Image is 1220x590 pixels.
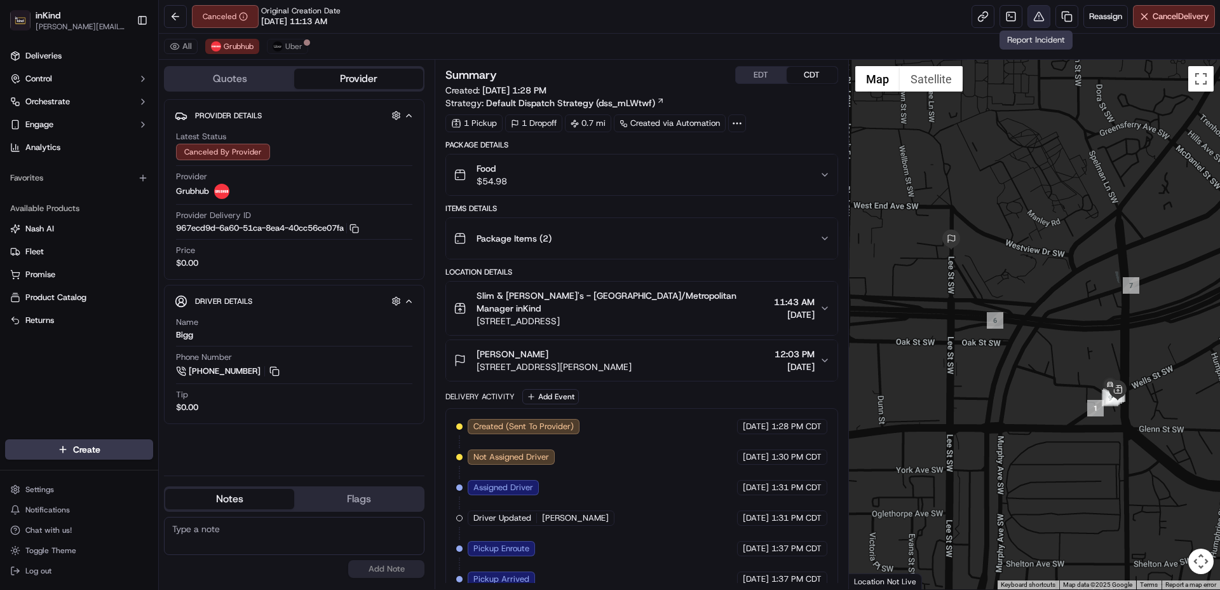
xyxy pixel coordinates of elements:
span: [STREET_ADDRESS] [477,315,768,327]
div: Strategy: [445,97,665,109]
div: 6 [987,312,1003,329]
span: Create [73,443,100,456]
button: Show street map [855,66,900,92]
button: CDT [787,67,837,83]
span: Grubhub [176,186,209,197]
a: Product Catalog [10,292,148,303]
span: Original Creation Date [261,6,341,16]
span: Package Items ( 2 ) [477,232,552,245]
button: Control [5,69,153,89]
span: 1:31 PM CDT [771,482,822,493]
button: Engage [5,114,153,135]
button: Package Items (2) [446,218,837,259]
span: Cancel Delivery [1153,11,1209,22]
span: Pylon [126,216,154,225]
a: 💻API Documentation [102,179,209,202]
span: [DATE] 11:13 AM [261,16,327,27]
span: Map data ©2025 Google [1063,581,1132,588]
button: Start new chat [216,125,231,141]
div: 7 [1123,277,1139,294]
span: Slim & [PERSON_NAME]'s - [GEOGRAPHIC_DATA]/Metropolitan Manager inKind [477,289,768,315]
span: Not Assigned Driver [473,451,549,463]
button: Orchestrate [5,92,153,112]
span: Pickup Enroute [473,543,529,554]
button: Toggle Theme [5,542,153,559]
span: Settings [25,484,54,495]
span: [DATE] [743,573,769,585]
span: [PERSON_NAME][EMAIL_ADDRESS][DOMAIN_NAME] [36,22,126,32]
span: [DATE] [743,451,769,463]
button: Toggle fullscreen view [1188,66,1214,92]
span: Notifications [25,505,70,515]
a: Promise [10,269,148,280]
div: Available Products [5,198,153,219]
div: Delivery Activity [445,392,515,402]
button: inKindinKind[PERSON_NAME][EMAIL_ADDRESS][DOMAIN_NAME] [5,5,132,36]
a: Returns [10,315,148,326]
span: Log out [25,566,51,576]
img: 5e692f75ce7d37001a5d71f1 [211,41,221,51]
span: [DATE] 1:28 PM [482,85,546,96]
div: Favorites [5,168,153,188]
span: inKind [36,9,60,22]
span: $54.98 [477,175,507,188]
a: Fleet [10,246,148,257]
span: Reassign [1089,11,1122,22]
button: Promise [5,264,153,285]
span: 12:03 PM [775,348,815,360]
button: Flags [294,489,423,509]
span: Assigned Driver [473,482,533,493]
div: 1 Dropoff [505,114,562,132]
button: Returns [5,310,153,331]
button: Create [5,439,153,460]
button: Settings [5,481,153,498]
button: Canceled [192,5,259,28]
a: 📗Knowledge Base [8,179,102,202]
div: $0.00 [176,402,198,413]
span: Toggle Theme [25,545,76,556]
span: [DATE] [774,308,815,321]
div: Report Incident [1000,31,1073,50]
span: Engage [25,119,53,130]
button: Driver Details [175,291,414,312]
span: Provider [176,171,207,182]
a: Powered byPylon [90,215,154,225]
span: Price [176,245,195,256]
span: Created (Sent To Provider) [473,421,574,432]
div: 💻 [107,186,118,196]
span: Tip [176,389,188,401]
div: Location Details [445,267,837,277]
button: Map camera controls [1188,549,1214,574]
p: Welcome 👋 [13,51,231,71]
img: uber-new-logo.jpeg [273,41,283,51]
a: Created via Automation [614,114,726,132]
img: 1736555255976-a54dd68f-1ca7-489b-9aae-adbdc363a1c4 [13,121,36,144]
img: Nash [13,13,38,38]
span: Returns [25,315,54,326]
h3: Summary [445,69,497,81]
span: [STREET_ADDRESS][PERSON_NAME] [477,360,632,373]
span: Phone Number [176,352,232,363]
span: Uber [285,41,302,51]
span: Created: [445,84,546,97]
button: Product Catalog [5,287,153,308]
button: Log out [5,562,153,580]
span: [DATE] [743,543,769,554]
button: CancelDelivery [1133,5,1215,28]
button: Reassign [1083,5,1128,28]
div: 1 [1087,400,1104,416]
span: [DATE] [775,360,815,373]
span: Pickup Arrived [473,573,529,585]
span: Latest Status [176,131,226,142]
a: [PHONE_NUMBER] [176,364,281,378]
span: Fleet [25,246,44,257]
a: Deliveries [5,46,153,66]
button: Food$54.98 [446,154,837,195]
a: Analytics [5,137,153,158]
span: $0.00 [176,257,198,269]
a: Nash AI [10,223,148,235]
img: inKind [10,10,30,31]
span: Control [25,73,52,85]
span: API Documentation [120,184,204,197]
